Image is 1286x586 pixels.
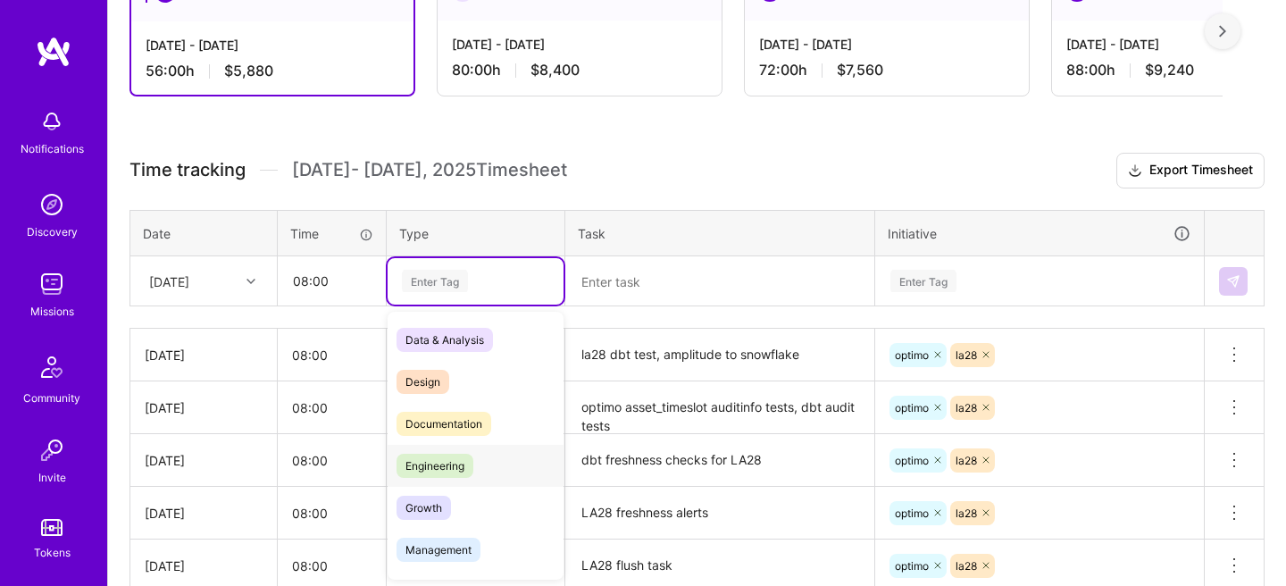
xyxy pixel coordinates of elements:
img: bell [34,104,70,139]
div: [DATE] - [DATE] [146,36,399,54]
span: Management [397,538,480,562]
div: 56:00 h [146,62,399,80]
div: [DATE] [145,451,263,470]
span: la28 [956,559,977,573]
span: la28 [956,348,977,362]
span: la28 [956,454,977,467]
div: [DATE] [145,398,263,417]
img: Invite [34,432,70,468]
i: icon Download [1128,162,1142,180]
div: Enter Tag [402,267,468,295]
span: Design [397,370,449,394]
span: optimo [895,559,929,573]
span: optimo [895,454,929,467]
span: [DATE] - [DATE] , 2025 Timesheet [292,159,567,181]
span: optimo [895,348,929,362]
div: Time [290,224,373,243]
div: [DATE] [149,272,189,290]
th: Date [130,210,278,256]
img: Submit [1226,274,1240,289]
div: [DATE] - [DATE] [759,35,1015,54]
img: teamwork [34,266,70,302]
button: Export Timesheet [1116,153,1265,188]
span: $8,400 [530,61,580,80]
th: Task [565,210,875,256]
input: HH:MM [278,437,386,484]
input: HH:MM [278,384,386,431]
span: $9,240 [1145,61,1194,80]
input: HH:MM [278,331,386,379]
img: tokens [41,519,63,536]
div: Community [23,389,80,407]
span: Engineering [397,454,473,478]
textarea: la28 dbt test, amplitude to snowflake [567,331,873,380]
span: Time tracking [129,159,246,181]
textarea: dbt freshness checks for LA28 [567,436,873,485]
span: Documentation [397,412,491,436]
img: logo [36,36,71,68]
span: la28 [956,401,977,414]
span: $7,560 [837,61,883,80]
div: [DATE] - [DATE] [452,35,707,54]
div: 80:00 h [452,61,707,80]
span: $5,880 [224,62,273,80]
div: [DATE] [145,557,263,575]
span: optimo [895,401,929,414]
textarea: LA28 freshness alerts [567,489,873,538]
span: optimo [895,506,929,520]
div: 72:00 h [759,61,1015,80]
img: discovery [34,187,70,222]
span: la28 [956,506,977,520]
img: Community [30,346,73,389]
div: Enter Tag [890,267,956,295]
div: Initiative [888,223,1191,244]
div: Invite [38,468,66,487]
span: Growth [397,496,451,520]
span: Data & Analysis [397,328,493,352]
div: [DATE] [145,504,263,523]
div: Tokens [34,543,71,562]
div: Discovery [27,222,78,241]
th: Type [387,210,565,256]
input: HH:MM [278,490,386,537]
input: HH:MM [279,257,385,305]
textarea: optimo asset_timeslot auditinfo tests, dbt audit tests [567,383,873,432]
div: Notifications [21,139,84,158]
div: [DATE] [145,346,263,364]
img: right [1219,25,1226,38]
div: Missions [30,302,74,321]
i: icon Chevron [246,277,255,286]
